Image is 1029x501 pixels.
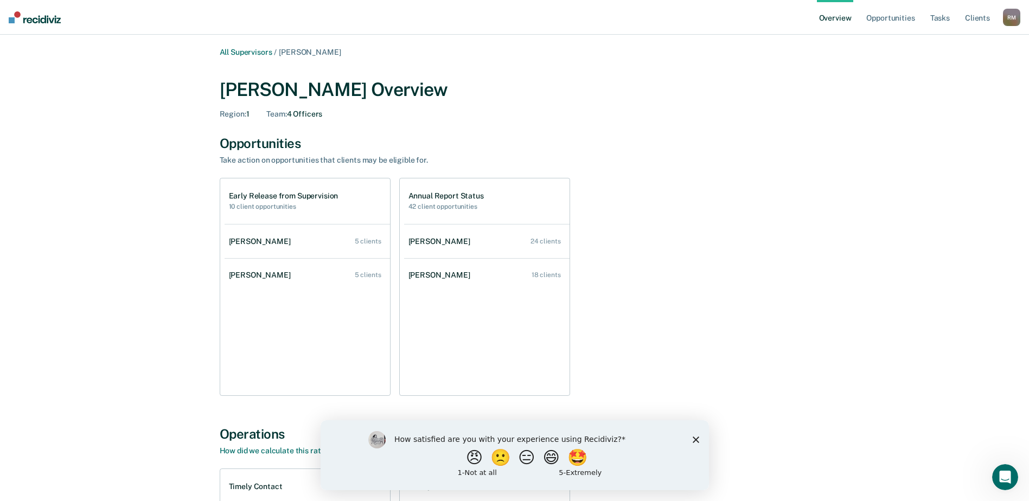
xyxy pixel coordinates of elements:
[266,110,322,119] div: 4 Officers
[1003,9,1020,26] button: RM
[9,11,61,23] img: Recidiviz
[1003,9,1020,26] div: R M
[220,156,599,165] div: Take action on opportunities that clients may be eligible for.
[225,260,390,291] a: [PERSON_NAME] 5 clients
[355,237,381,245] div: 5 clients
[408,237,475,246] div: [PERSON_NAME]
[229,237,295,246] div: [PERSON_NAME]
[321,420,709,490] iframe: Survey by Kim from Recidiviz
[404,260,570,291] a: [PERSON_NAME] 18 clients
[225,226,390,257] a: [PERSON_NAME] 5 clients
[992,464,1018,490] iframe: Intercom live chat
[220,446,329,455] a: How did we calculate this rate?
[220,110,250,119] div: 1
[408,203,484,210] h2: 42 client opportunities
[404,226,570,257] a: [PERSON_NAME] 24 clients
[229,191,338,201] h1: Early Release from Supervision
[220,48,272,56] a: All Supervisors
[532,271,561,279] div: 18 clients
[266,110,286,118] span: Team :
[408,271,475,280] div: [PERSON_NAME]
[229,271,295,280] div: [PERSON_NAME]
[355,271,381,279] div: 5 clients
[531,237,561,245] div: 24 clients
[408,191,484,201] h1: Annual Report Status
[220,426,810,442] div: Operations
[229,482,283,491] h1: Timely Contact
[220,79,810,101] div: [PERSON_NAME] Overview
[220,110,246,118] span: Region :
[220,136,810,151] div: Opportunities
[272,48,279,56] span: /
[229,203,338,210] h2: 10 client opportunities
[279,48,341,56] span: [PERSON_NAME]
